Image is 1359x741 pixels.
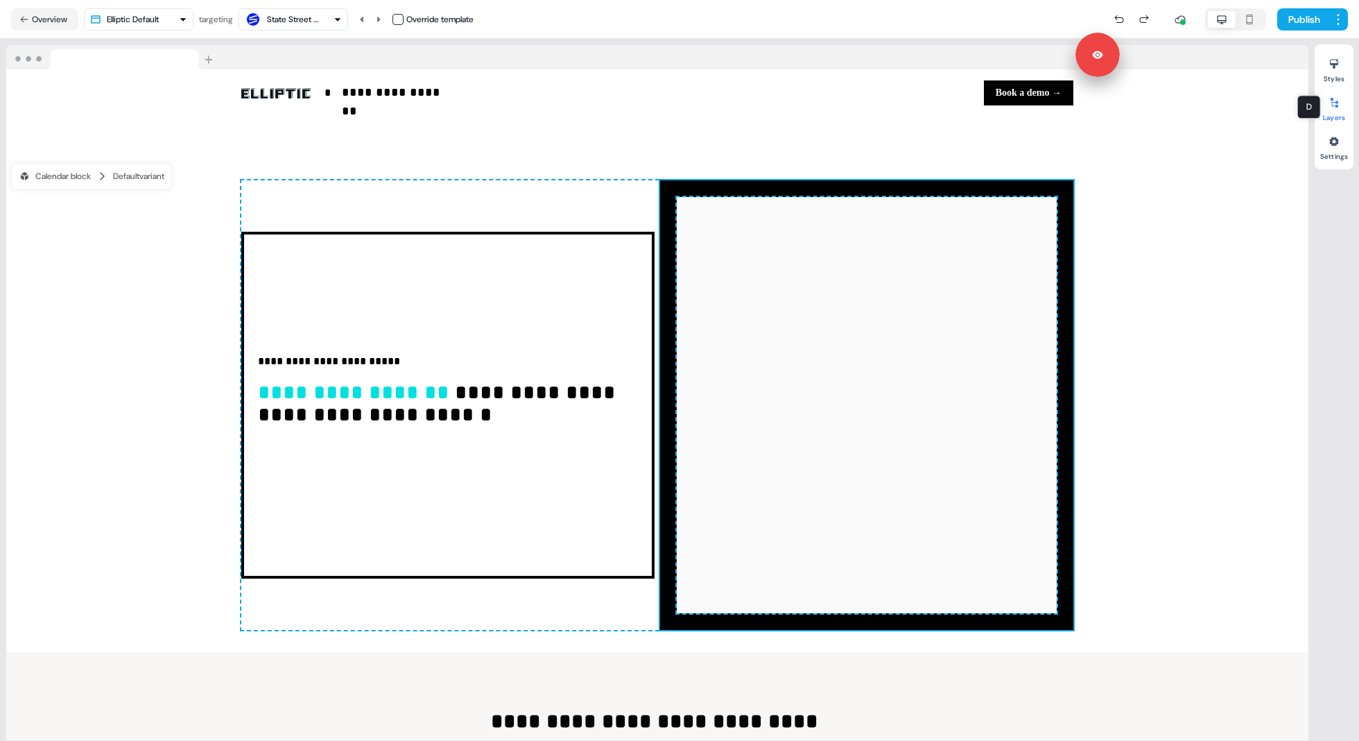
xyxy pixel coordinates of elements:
[1277,8,1328,31] button: Publish
[1315,130,1353,161] button: Settings
[6,45,219,70] img: Browser topbar
[11,8,78,31] button: Overview
[107,12,159,26] div: Elliptic Default
[406,12,474,26] div: Override template
[113,169,164,183] div: Default variant
[19,169,91,183] div: Calendar block
[241,88,311,99] img: Image
[1315,92,1353,122] button: Layers
[1297,95,1321,119] div: D
[663,80,1073,105] div: Book a demo →
[267,12,322,26] div: State Street Bank
[239,8,348,31] button: State Street Bank
[199,12,233,26] div: targeting
[1315,53,1353,83] button: Styles
[984,80,1073,105] button: Book a demo →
